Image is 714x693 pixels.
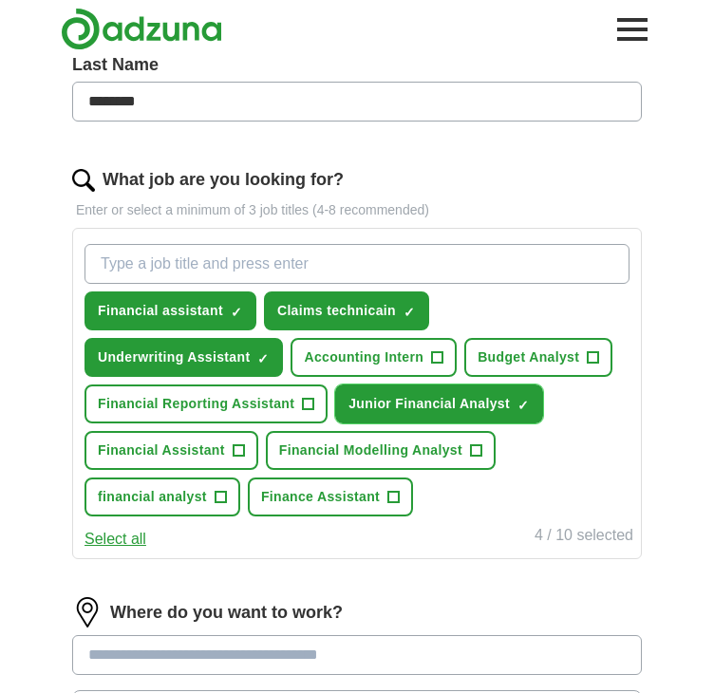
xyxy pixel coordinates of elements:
button: Finance Assistant [248,478,413,516]
span: ✓ [257,351,269,366]
button: Financial Modelling Analyst [266,431,496,470]
span: Junior Financial Analyst [348,394,510,414]
button: financial analyst [85,478,240,516]
span: ✓ [404,305,415,320]
button: Budget Analyst [464,338,612,377]
span: ✓ [231,305,242,320]
button: Underwriting Assistant✓ [85,338,283,377]
button: Select all [85,528,146,551]
label: Where do you want to work? [110,600,343,626]
span: Finance Assistant [261,487,380,507]
span: Financial Reporting Assistant [98,394,294,414]
span: Claims technicain [277,301,396,321]
span: Accounting Intern [304,347,423,367]
span: Underwriting Assistant [98,347,250,367]
button: Financial Reporting Assistant [85,384,328,423]
span: ✓ [517,398,529,413]
input: Type a job title and press enter [85,244,629,284]
button: Claims technicain✓ [264,291,429,330]
label: What job are you looking for? [103,167,344,193]
button: Financial Assistant [85,431,258,470]
button: Junior Financial Analyst✓ [335,384,543,423]
button: Financial assistant✓ [85,291,256,330]
p: Enter or select a minimum of 3 job titles (4-8 recommended) [72,200,642,220]
button: Toggle main navigation menu [611,9,653,50]
span: financial analyst [98,487,207,507]
label: Last Name [72,52,642,78]
span: Financial Modelling Analyst [279,440,462,460]
button: Accounting Intern [291,338,457,377]
div: 4 / 10 selected [535,524,633,551]
span: Budget Analyst [478,347,579,367]
span: Financial Assistant [98,440,225,460]
img: search.png [72,169,95,192]
img: Adzuna logo [61,8,222,50]
img: location.png [72,597,103,627]
span: Financial assistant [98,301,223,321]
